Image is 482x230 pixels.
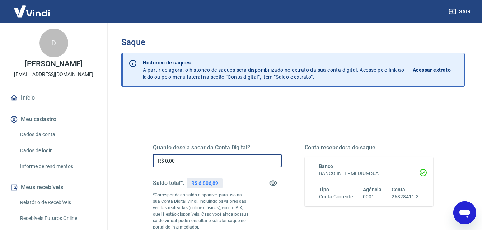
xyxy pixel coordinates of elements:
span: Conta [392,187,405,192]
h6: 0001 [363,193,382,201]
p: Acessar extrato [413,66,451,73]
button: Meu cadastro [9,111,99,127]
h5: Conta recebedora do saque [305,144,434,151]
img: Vindi [9,0,55,22]
span: Agência [363,187,382,192]
a: Relatório de Recebíveis [17,195,99,210]
a: Dados de login [17,143,99,158]
a: Dados da conta [17,127,99,142]
a: Informe de rendimentos [17,159,99,174]
h3: Saque [121,37,465,47]
span: Tipo [319,187,329,192]
p: A partir de agora, o histórico de saques será disponibilizado no extrato da sua conta digital. Ac... [143,59,404,81]
h6: BANCO INTERMEDIUM S.A. [319,170,419,177]
button: Meus recebíveis [9,179,99,195]
h6: Conta Corrente [319,193,353,201]
h5: Saldo total*: [153,179,184,187]
button: Sair [448,5,473,18]
p: [EMAIL_ADDRESS][DOMAIN_NAME] [14,71,93,78]
h5: Quanto deseja sacar da Conta Digital? [153,144,282,151]
a: Acessar extrato [413,59,459,81]
p: R$ 6.806,89 [191,179,218,187]
div: D [39,29,68,57]
a: Recebíveis Futuros Online [17,211,99,226]
p: Histórico de saques [143,59,404,66]
h6: 26828411-3 [392,193,419,201]
p: [PERSON_NAME] [25,60,82,68]
span: Banco [319,163,333,169]
iframe: Botão para abrir a janela de mensagens [453,201,476,224]
a: Início [9,90,99,106]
